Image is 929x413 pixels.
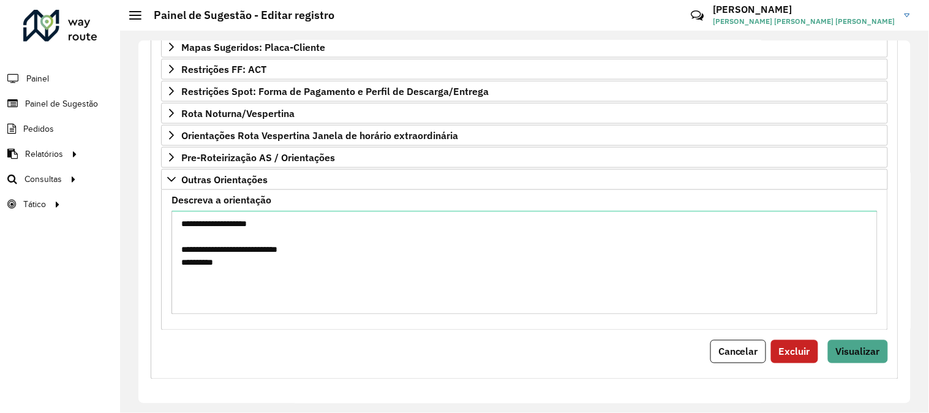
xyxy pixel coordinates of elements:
span: Rota Noturna/Vespertina [181,108,295,118]
a: Rota Noturna/Vespertina [161,103,888,124]
div: Outras Orientações [161,190,888,330]
a: Restrições FF: ACT [161,59,888,80]
span: Pedidos [23,123,54,135]
span: Painel [26,72,49,85]
span: Orientações Rota Vespertina Janela de horário extraordinária [181,131,458,140]
span: Excluir [779,346,810,358]
span: Outras Orientações [181,175,268,184]
h3: [PERSON_NAME] [713,4,895,15]
span: Restrições FF: ACT [181,64,266,74]
span: Relatórios [25,148,63,161]
span: Painel de Sugestão [25,97,98,110]
button: Excluir [771,340,818,363]
label: Descreva a orientação [171,192,271,207]
span: Restrições Spot: Forma de Pagamento e Perfil de Descarga/Entrega [181,86,489,96]
span: Visualizar [836,346,880,358]
span: Mapas Sugeridos: Placa-Cliente [181,42,325,52]
a: Pre-Roteirização AS / Orientações [161,147,888,168]
a: Restrições Spot: Forma de Pagamento e Perfil de Descarga/Entrega [161,81,888,102]
span: Tático [23,198,46,211]
span: Cancelar [718,346,758,358]
a: Mapas Sugeridos: Placa-Cliente [161,37,888,58]
h2: Painel de Sugestão - Editar registro [141,9,334,22]
button: Cancelar [710,340,766,363]
span: Consultas [24,173,62,186]
span: [PERSON_NAME] [PERSON_NAME] [PERSON_NAME] [713,16,895,27]
a: Outras Orientações [161,169,888,190]
button: Visualizar [828,340,888,363]
span: Pre-Roteirização AS / Orientações [181,153,335,162]
a: Contato Rápido [684,2,710,29]
a: Orientações Rota Vespertina Janela de horário extraordinária [161,125,888,146]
